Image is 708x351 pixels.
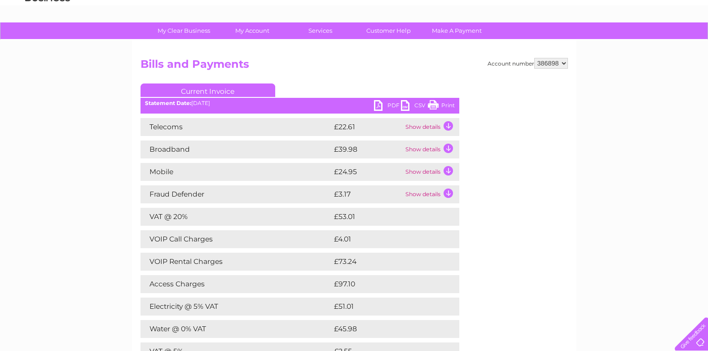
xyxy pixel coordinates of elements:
td: Telecoms [141,118,332,136]
td: £22.61 [332,118,403,136]
a: Contact [648,38,670,45]
td: £73.24 [332,253,441,271]
td: £45.98 [332,320,441,338]
td: £53.01 [332,208,440,226]
td: Mobile [141,163,332,181]
a: CSV [401,100,428,113]
td: VOIP Rental Charges [141,253,332,271]
td: Access Charges [141,275,332,293]
td: £39.98 [332,140,403,158]
div: Clear Business is a trading name of Verastar Limited (registered in [GEOGRAPHIC_DATA] No. 3667643... [142,5,567,44]
td: Show details [403,185,459,203]
a: Print [428,100,455,113]
div: Account number [488,58,568,69]
td: Broadband [141,140,332,158]
a: Telecoms [598,38,624,45]
a: Energy [572,38,592,45]
td: £97.10 [332,275,440,293]
a: Current Invoice [141,83,275,97]
td: Water @ 0% VAT [141,320,332,338]
a: Blog [630,38,643,45]
a: Water [550,38,567,45]
a: Make A Payment [420,22,494,39]
a: My Clear Business [147,22,221,39]
b: Statement Date: [145,100,191,106]
a: Customer Help [352,22,426,39]
a: My Account [215,22,289,39]
a: Services [283,22,357,39]
td: £4.01 [332,230,437,248]
td: £3.17 [332,185,403,203]
td: Fraud Defender [141,185,332,203]
a: 0333 014 3131 [539,4,601,16]
td: £51.01 [332,298,440,316]
img: logo.png [25,23,70,51]
td: Show details [403,140,459,158]
td: VOIP Call Charges [141,230,332,248]
td: VAT @ 20% [141,208,332,226]
td: Show details [403,163,459,181]
td: £24.95 [332,163,403,181]
div: [DATE] [141,100,459,106]
a: Log out [678,38,699,45]
a: PDF [374,100,401,113]
td: Show details [403,118,459,136]
td: Electricity @ 5% VAT [141,298,332,316]
h2: Bills and Payments [141,58,568,75]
